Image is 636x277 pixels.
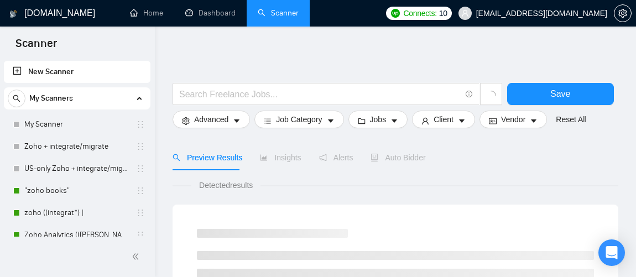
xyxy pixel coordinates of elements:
[254,111,343,128] button: barsJob Categorycaret-down
[489,117,497,125] span: idcard
[479,111,547,128] button: idcardVendorcaret-down
[371,153,425,162] span: Auto Bidder
[132,251,143,262] span: double-left
[24,135,129,158] a: Zoho + integrate/migrate
[530,117,538,125] span: caret-down
[319,154,327,161] span: notification
[550,87,570,101] span: Save
[439,7,447,19] span: 10
[371,154,378,161] span: robot
[358,117,366,125] span: folder
[182,117,190,125] span: setting
[598,239,625,266] div: Open Intercom Messenger
[327,117,335,125] span: caret-down
[260,153,301,162] span: Insights
[8,90,25,107] button: search
[391,9,400,18] img: upwork-logo.png
[136,208,145,217] span: holder
[130,8,163,18] a: homeHome
[185,8,236,18] a: dashboardDashboard
[466,91,473,98] span: info-circle
[348,111,408,128] button: folderJobscaret-down
[136,186,145,195] span: holder
[29,87,73,109] span: My Scanners
[9,5,17,23] img: logo
[24,158,129,180] a: US-only Zoho + integrate/migrate
[13,61,142,83] a: New Scanner
[136,164,145,173] span: holder
[4,61,150,83] li: New Scanner
[412,111,475,128] button: userClientcaret-down
[390,117,398,125] span: caret-down
[7,35,66,59] span: Scanner
[276,113,322,126] span: Job Category
[8,95,25,102] span: search
[556,113,586,126] a: Reset All
[24,224,129,246] a: Zoho Analytics (([PERSON_NAME]
[507,83,614,105] button: Save
[501,113,525,126] span: Vendor
[614,9,631,18] span: setting
[173,111,250,128] button: settingAdvancedcaret-down
[614,9,632,18] a: setting
[370,113,387,126] span: Jobs
[179,87,461,101] input: Search Freelance Jobs...
[136,231,145,239] span: holder
[264,117,272,125] span: bars
[24,113,129,135] a: My Scanner
[258,8,299,18] a: searchScanner
[421,117,429,125] span: user
[136,120,145,129] span: holder
[233,117,241,125] span: caret-down
[191,179,260,191] span: Detected results
[486,91,496,101] span: loading
[194,113,228,126] span: Advanced
[136,142,145,151] span: holder
[461,9,469,17] span: user
[403,7,436,19] span: Connects:
[434,113,453,126] span: Client
[614,4,632,22] button: setting
[319,153,353,162] span: Alerts
[458,117,466,125] span: caret-down
[260,154,268,161] span: area-chart
[173,154,180,161] span: search
[24,180,129,202] a: "zoho books"
[24,202,129,224] a: zoho ((integrat*) |
[173,153,242,162] span: Preview Results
